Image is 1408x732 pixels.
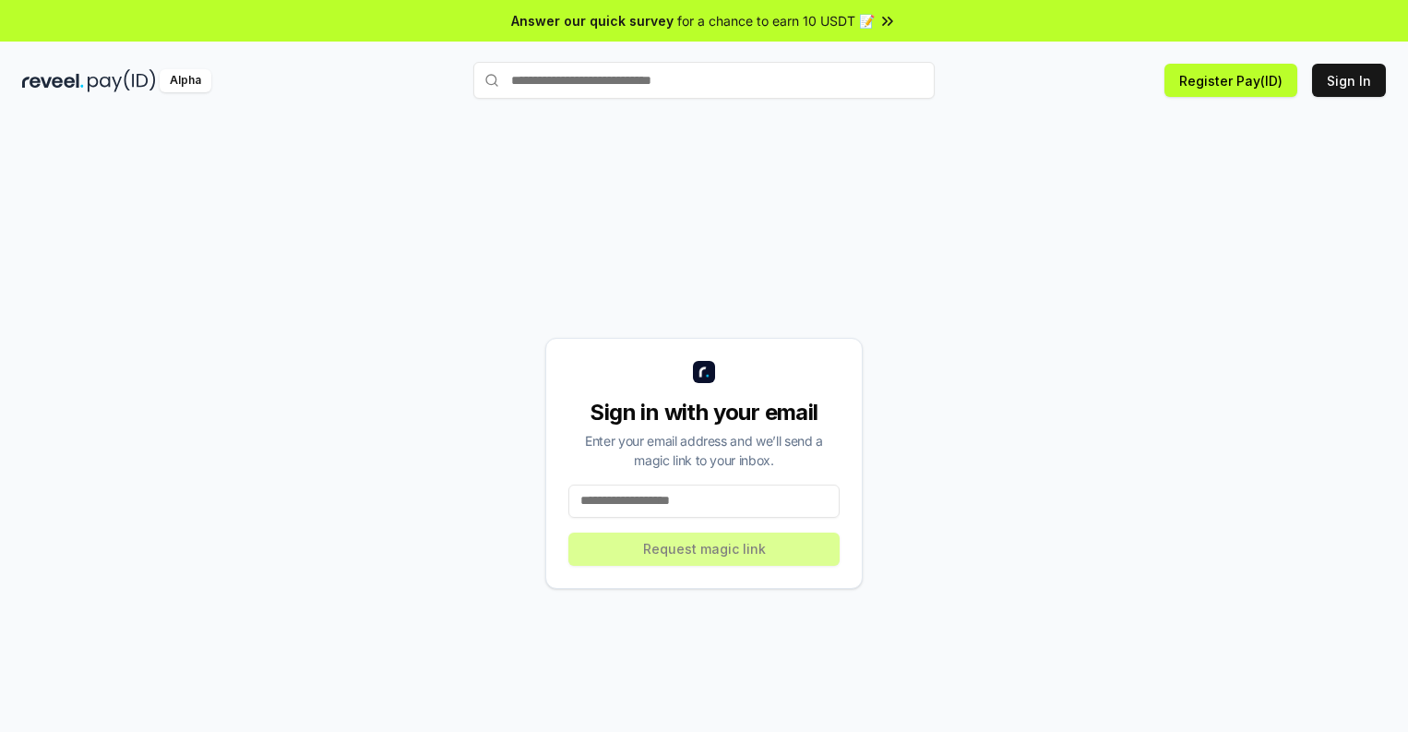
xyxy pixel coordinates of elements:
div: Alpha [160,69,211,92]
img: reveel_dark [22,69,84,92]
button: Register Pay(ID) [1164,64,1297,97]
div: Sign in with your email [568,398,840,427]
span: Answer our quick survey [511,11,674,30]
img: pay_id [88,69,156,92]
span: for a chance to earn 10 USDT 📝 [677,11,875,30]
button: Sign In [1312,64,1386,97]
img: logo_small [693,361,715,383]
div: Enter your email address and we’ll send a magic link to your inbox. [568,431,840,470]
